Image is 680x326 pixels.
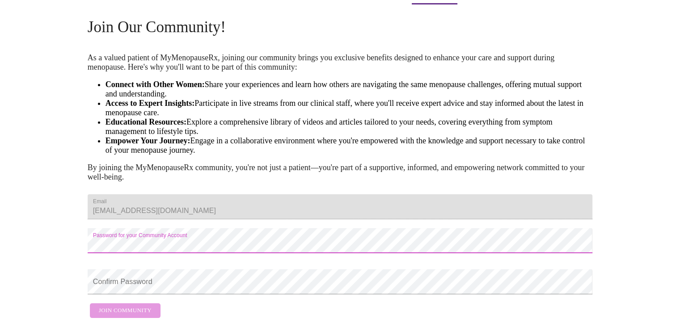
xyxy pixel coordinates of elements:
strong: Access to Expert Insights: [106,99,195,108]
li: Explore a comprehensive library of videos and articles tailored to your needs, covering everythin... [106,117,593,136]
li: Engage in a collaborative environment where you're empowered with the knowledge and support neces... [106,136,593,155]
li: Participate in live streams from our clinical staff, where you'll receive expert advice and stay ... [106,99,593,117]
p: By joining the MyMenopauseRx community, you're not just a patient—you're part of a supportive, in... [88,163,593,182]
li: Share your experiences and learn how others are navigating the same menopause challenges, offerin... [106,80,593,99]
strong: Educational Resources: [106,117,186,126]
strong: Empower Your Journey: [106,136,190,145]
h4: Join Our Community! [88,18,593,36]
strong: Connect with Other Women: [106,80,205,89]
p: As a valued patient of MyMenopauseRx, joining our community brings you exclusive benefits designe... [88,53,593,72]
